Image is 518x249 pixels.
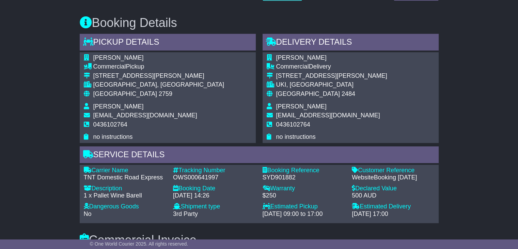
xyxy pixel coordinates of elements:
h3: Booking Details [80,16,439,30]
div: [DATE] 09:00 to 17:00 [263,210,345,218]
span: No [84,210,92,217]
div: [DATE] 14:26 [173,192,256,200]
h3: Commercial Invoice [80,233,439,247]
div: Pickup [93,63,224,71]
div: 500 AUD [352,192,435,200]
div: OWS000641997 [173,174,256,181]
div: Warranty [263,185,345,192]
span: no instructions [93,133,133,140]
span: [PERSON_NAME] [93,103,144,110]
div: Carrier Name [84,167,167,174]
span: [PERSON_NAME] [93,54,144,61]
div: Delivery [276,63,387,71]
span: Commercial [276,63,309,70]
span: Commercial [93,63,126,70]
span: [GEOGRAPHIC_DATA] [276,90,340,97]
div: Estimated Pickup [263,203,345,210]
span: [PERSON_NAME] [276,103,327,110]
span: 0436102764 [93,121,127,128]
div: $250 [263,192,345,200]
span: [EMAIL_ADDRESS][DOMAIN_NAME] [276,112,380,119]
div: [DATE] 17:00 [352,210,435,218]
div: UKI, [GEOGRAPHIC_DATA] [276,81,387,89]
div: 1 x Pallet Wine Barell [84,192,167,200]
div: TNT Domestic Road Express [84,174,167,181]
div: Description [84,185,167,192]
span: [PERSON_NAME] [276,54,327,61]
div: Declared Value [352,185,435,192]
div: SYD901882 [263,174,345,181]
div: Pickup Details [80,34,256,52]
div: Service Details [80,146,439,165]
div: WebsiteBooking [DATE] [352,174,435,181]
span: 2759 [159,90,172,97]
span: © One World Courier 2025. All rights reserved. [90,241,188,247]
div: Booking Reference [263,167,345,174]
span: 0436102764 [276,121,310,128]
div: [STREET_ADDRESS][PERSON_NAME] [93,72,224,80]
div: Booking Date [173,185,256,192]
span: 3rd Party [173,210,198,217]
div: Estimated Delivery [352,203,435,210]
div: Delivery Details [263,34,439,52]
span: [EMAIL_ADDRESS][DOMAIN_NAME] [93,112,197,119]
div: [GEOGRAPHIC_DATA], [GEOGRAPHIC_DATA] [93,81,224,89]
div: Dangerous Goods [84,203,167,210]
span: [GEOGRAPHIC_DATA] [93,90,157,97]
div: [STREET_ADDRESS][PERSON_NAME] [276,72,387,80]
span: no instructions [276,133,316,140]
span: 2484 [342,90,355,97]
div: Customer Reference [352,167,435,174]
div: Tracking Number [173,167,256,174]
div: Shipment type [173,203,256,210]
